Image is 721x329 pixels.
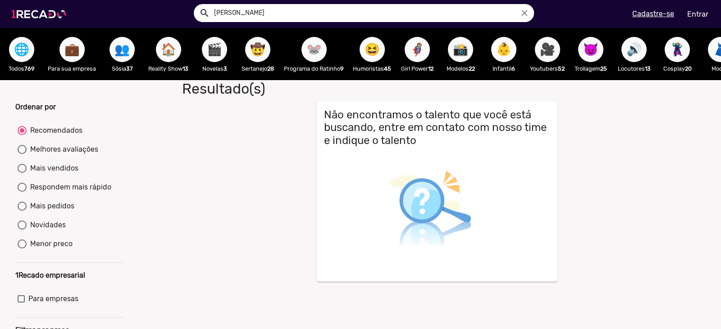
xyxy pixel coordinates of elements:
[148,64,188,73] p: Reality Show
[9,37,34,62] button: 🌐
[665,37,690,62] button: 🦹🏼‍♀️
[5,64,39,73] p: Todos
[632,9,674,18] u: Cadastre-se
[340,65,344,72] b: 9
[428,65,434,72] b: 12
[574,64,608,73] p: Trollagem
[161,37,176,62] span: 🏠
[110,37,135,62] button: 👥
[530,64,565,73] p: Youtubers
[64,37,80,62] span: 💼
[267,65,274,72] b: 28
[365,37,380,62] span: 😆
[250,37,265,62] span: 🤠
[491,37,516,62] button: 👶
[24,65,35,72] b: 769
[284,64,344,73] p: Programa do Ratinho
[27,201,74,212] div: Mais pedidos
[175,80,520,97] h1: Resultado(s)
[670,37,685,62] span: 🦹🏼‍♀️
[27,239,73,249] div: Menor preco
[197,64,232,73] p: Novelas
[183,65,188,72] b: 13
[196,5,212,20] button: Example home icon
[496,37,511,62] span: 👶
[685,65,692,72] b: 20
[224,65,227,72] b: 3
[540,37,555,62] span: 🎥
[443,64,478,73] p: Modelos
[558,65,565,72] b: 52
[600,65,607,72] b: 25
[27,125,82,136] div: Recomendados
[207,4,534,22] input: Pesquisar...
[535,37,560,62] button: 🎥
[469,65,475,72] b: 22
[487,64,521,73] p: Infantil
[28,293,78,304] span: Para empresas
[15,271,85,279] b: 1Recado empresarial
[660,64,694,73] p: Cosplay
[48,64,96,73] p: Para sua empresa
[400,64,434,73] p: Girl Power
[405,37,430,62] button: 🦸‍♀️
[15,103,56,111] b: Ordenar por
[410,37,425,62] span: 🦸‍♀️
[617,64,651,73] p: Locutores
[156,37,181,62] button: 🏠
[626,37,642,62] span: 🔊
[241,64,275,73] p: Sertanejo
[448,37,473,62] button: 📸
[27,182,111,193] div: Respondem mais rápido
[360,37,385,62] button: 😆
[207,37,222,62] span: 🎬
[520,8,529,18] i: close
[384,65,391,72] b: 45
[369,151,493,275] img: Busca não encontrada
[621,37,647,62] button: 🔊
[453,37,468,62] span: 📸
[681,6,714,22] a: Entrar
[324,108,550,147] h3: Não encontramos o talento que você está buscando, entre em contato com nosso time e indique o tal...
[27,163,78,174] div: Mais vendidos
[27,144,98,155] div: Melhores avaliações
[105,64,139,73] p: Sósia
[59,37,85,62] button: 💼
[511,65,515,72] b: 6
[245,37,270,62] button: 🤠
[27,220,66,230] div: Novidades
[126,65,133,72] b: 37
[14,37,29,62] span: 🌐
[202,37,227,62] button: 🎬
[645,65,651,72] b: 13
[114,37,130,62] span: 👥
[306,37,322,62] span: 🐭
[199,8,210,18] mat-icon: Example home icon
[583,37,598,62] span: 😈
[578,37,603,62] button: 😈
[353,64,391,73] p: Humoristas
[301,37,327,62] button: 🐭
